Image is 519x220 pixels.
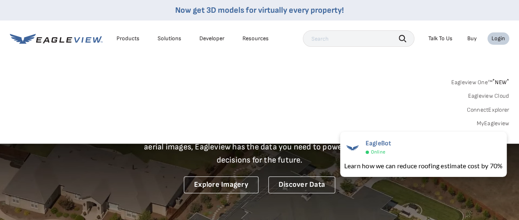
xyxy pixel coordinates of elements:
div: Solutions [158,35,181,42]
a: Eagleview Cloud [468,92,509,100]
span: Online [371,149,385,155]
a: Developer [199,35,224,42]
img: EagleBot [344,140,361,156]
a: Buy [467,35,477,42]
a: Eagleview One™*NEW* [451,76,509,86]
div: Learn how we can reduce roofing estimate cost by 70% [344,161,503,171]
span: NEW [492,79,509,86]
a: MyEagleview [476,120,509,127]
div: Login [492,35,505,42]
a: Explore Imagery [184,176,258,193]
input: Search [303,30,414,47]
a: Now get 3D models for virtually every property! [175,5,344,15]
a: Discover Data [268,176,335,193]
p: A new era starts here. Built on more than 3.5 billion high-resolution aerial images, Eagleview ha... [134,127,385,167]
div: Resources [242,35,269,42]
a: ConnectExplorer [466,106,509,114]
div: Products [117,35,139,42]
div: Talk To Us [428,35,453,42]
span: EagleBot [366,140,391,147]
